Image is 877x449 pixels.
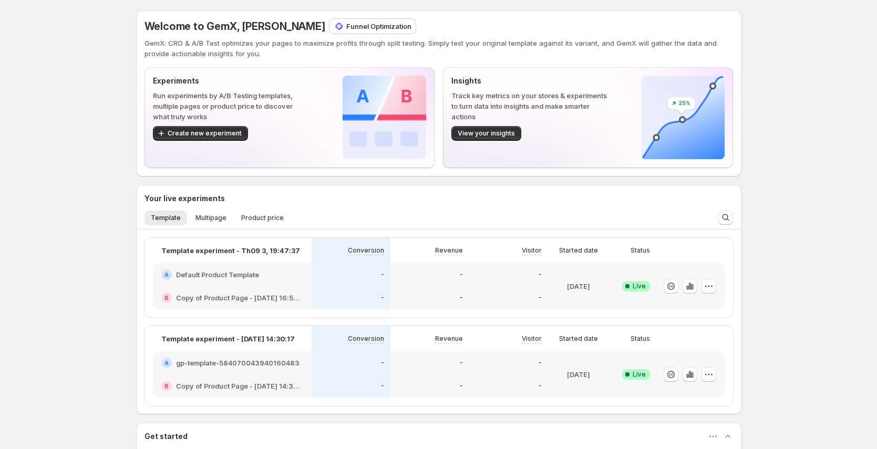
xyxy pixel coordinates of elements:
p: Track key metrics on your stores & experiments to turn data into insights and make smarter actions [451,90,607,122]
img: Funnel Optimization [334,21,344,32]
span: Live [633,370,646,379]
p: Run experiments by A/B Testing templates, multiple pages or product price to discover what truly ... [153,90,309,122]
p: Revenue [435,335,463,343]
p: Status [631,335,650,343]
p: Template experiment - [DATE] 14:30:17 [161,333,295,344]
button: Create new experiment [153,126,248,141]
img: Insights [641,76,725,159]
span: Product price [241,214,284,222]
h2: gp-template-584070043940160483 [176,358,300,368]
button: View your insights [451,126,521,141]
span: Create new experiment [168,129,242,138]
span: Welcome to GemX, [PERSON_NAME] [145,20,325,33]
p: - [460,294,463,302]
p: Funnel Optimization [346,21,411,32]
h2: B [164,383,169,389]
p: Template experiment - Th09 3, 19:47:37 [161,245,300,256]
button: Search and filter results [718,210,733,225]
p: Started date [559,246,598,255]
h3: Get started [145,431,188,442]
p: - [539,382,542,390]
span: Template [151,214,181,222]
p: Visitor [522,246,542,255]
p: Conversion [348,335,384,343]
p: - [539,294,542,302]
p: - [539,270,542,279]
h2: Copy of Product Page - [DATE] 14:34:33 [176,381,303,391]
p: GemX: CRO & A/B Test optimizes your pages to maximize profits through split testing. Simply test ... [145,38,733,59]
p: - [381,270,384,279]
p: - [381,294,384,302]
p: Started date [559,335,598,343]
p: - [539,359,542,367]
h2: B [164,295,169,301]
h2: A [164,360,169,366]
p: - [381,382,384,390]
h2: Default Product Template [176,269,259,280]
span: Multipage [195,214,226,222]
p: Status [631,246,650,255]
p: - [460,270,463,279]
p: [DATE] [567,281,590,291]
h2: A [164,272,169,278]
p: Revenue [435,246,463,255]
p: Experiments [153,76,309,86]
span: Live [633,282,646,290]
img: Experiments [343,76,426,159]
p: - [381,359,384,367]
p: Conversion [348,246,384,255]
p: [DATE] [567,369,590,380]
h2: Copy of Product Page - [DATE] 16:53:53 [176,293,303,303]
span: View your insights [458,129,515,138]
p: - [460,359,463,367]
p: - [460,382,463,390]
h3: Your live experiments [145,193,225,204]
p: Visitor [522,335,542,343]
p: Insights [451,76,607,86]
